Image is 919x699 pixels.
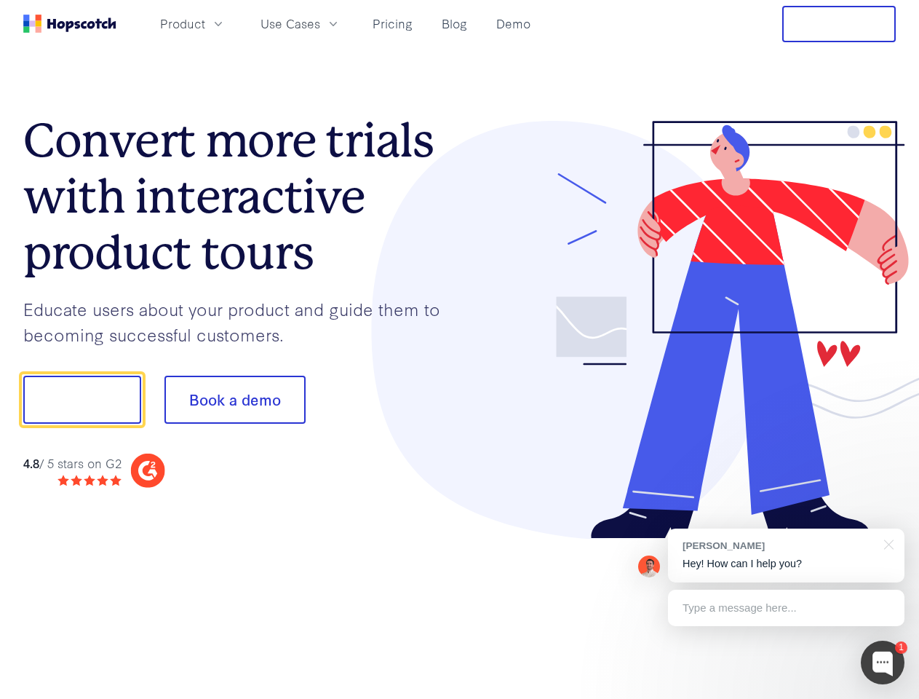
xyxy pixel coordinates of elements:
span: Product [160,15,205,33]
a: Demo [490,12,536,36]
p: Educate users about your product and guide them to becoming successful customers. [23,296,460,347]
button: Book a demo [164,376,306,424]
div: [PERSON_NAME] [683,539,875,553]
div: 1 [895,641,907,654]
h1: Convert more trials with interactive product tours [23,113,460,280]
p: Hey! How can I help you? [683,556,890,572]
a: Pricing [367,12,418,36]
div: Type a message here... [668,590,904,626]
button: Product [151,12,234,36]
a: Blog [436,12,473,36]
button: Free Trial [782,6,896,42]
button: Show me! [23,376,141,424]
strong: 4.8 [23,454,39,471]
button: Use Cases [252,12,349,36]
div: / 5 stars on G2 [23,454,122,473]
span: Use Cases [260,15,320,33]
img: Mark Spera [638,556,660,577]
a: Home [23,15,116,33]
